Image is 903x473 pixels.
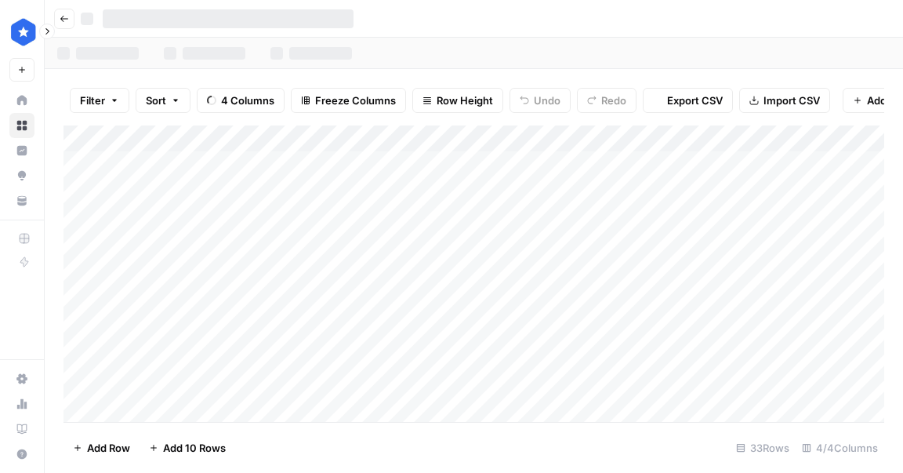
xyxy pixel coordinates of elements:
button: Add 10 Rows [140,435,235,460]
a: Browse [9,113,34,138]
div: 33 Rows [730,435,796,460]
button: Help + Support [9,442,34,467]
span: Export CSV [667,93,723,108]
a: Your Data [9,188,34,213]
button: Import CSV [739,88,830,113]
button: Export CSV [643,88,733,113]
button: Redo [577,88,636,113]
span: 4 Columns [221,93,274,108]
span: Redo [601,93,626,108]
a: Usage [9,391,34,417]
button: Workspace: ConsumerAffairs [9,13,34,52]
a: Home [9,88,34,113]
span: Freeze Columns [315,93,396,108]
span: Import CSV [763,93,820,108]
span: Add 10 Rows [163,440,226,456]
a: Opportunities [9,163,34,188]
span: Add Row [87,440,130,456]
span: Row Height [437,93,493,108]
a: Settings [9,366,34,391]
span: Filter [80,93,105,108]
img: ConsumerAffairs Logo [9,18,38,46]
button: 4 Columns [197,88,285,113]
span: Sort [146,93,166,108]
button: Undo [510,88,571,113]
button: Row Height [412,88,503,113]
button: Filter [70,88,129,113]
button: Freeze Columns [291,88,406,113]
button: Sort [136,88,190,113]
a: Learning Hub [9,417,34,442]
button: Add Row [63,435,140,460]
span: Undo [534,93,560,108]
a: Insights [9,138,34,163]
div: 4/4 Columns [796,435,884,460]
